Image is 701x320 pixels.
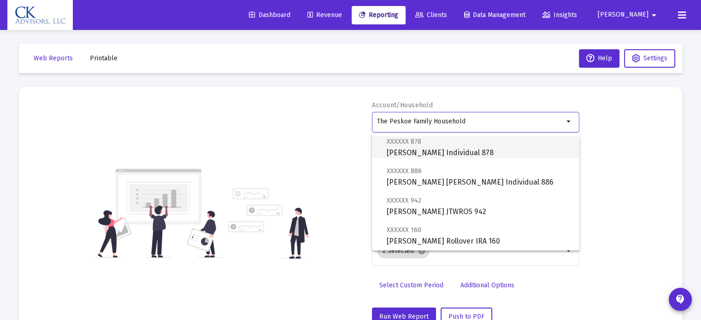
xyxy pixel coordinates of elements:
[648,6,660,24] mat-icon: arrow_drop_down
[26,49,80,68] button: Web Reports
[228,188,309,259] img: reporting-alt
[387,195,572,217] span: [PERSON_NAME] JTWROS 942
[14,6,66,24] img: Dashboard
[379,281,443,289] span: Select Custom Period
[387,136,572,158] span: [PERSON_NAME] Individual 878
[457,6,533,24] a: Data Management
[542,11,577,19] span: Insights
[675,294,686,305] mat-icon: contact_support
[34,54,73,62] span: Web Reports
[579,49,619,68] button: Help
[359,11,398,19] span: Reporting
[387,226,421,234] span: XXXXXX 160
[535,6,584,24] a: Insights
[249,11,290,19] span: Dashboard
[387,165,572,188] span: [PERSON_NAME] [PERSON_NAME] Individual 886
[564,245,575,256] mat-icon: arrow_drop_down
[377,118,564,125] input: Search or select an account or household
[377,244,430,258] mat-chip: 2 Selected
[586,54,612,62] span: Help
[564,116,575,127] mat-icon: arrow_drop_down
[643,54,667,62] span: Settings
[300,6,349,24] a: Revenue
[82,49,125,68] button: Printable
[387,167,422,175] span: XXXXXX 886
[408,6,454,24] a: Clients
[587,6,671,24] button: [PERSON_NAME]
[387,138,421,145] span: XXXXXX 878
[90,54,118,62] span: Printable
[624,49,675,68] button: Settings
[307,11,342,19] span: Revenue
[377,242,564,260] mat-chip-list: Selection
[372,101,433,109] label: Account/Household
[464,11,525,19] span: Data Management
[96,168,223,259] img: reporting
[598,11,648,19] span: [PERSON_NAME]
[387,197,421,204] span: XXXXXX 942
[460,281,514,289] span: Additional Options
[415,11,447,19] span: Clients
[418,247,426,255] mat-icon: cancel
[242,6,298,24] a: Dashboard
[352,6,406,24] a: Reporting
[387,224,572,247] span: [PERSON_NAME] Rollover IRA 160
